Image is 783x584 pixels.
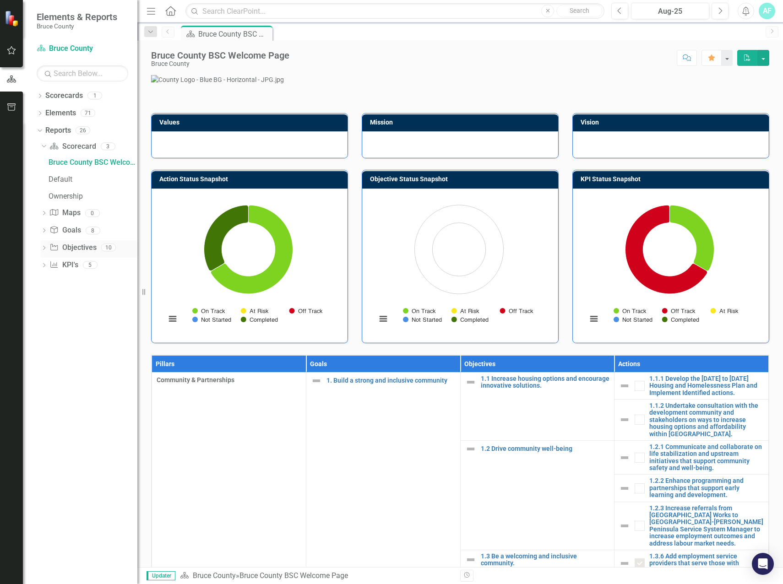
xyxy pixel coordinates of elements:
a: 1.1 Increase housing options and encourage innovative solutions. [481,375,610,389]
a: Default [46,172,137,186]
a: 1.1.1 Develop the [DATE] to [DATE] Housing and Homelessness Plan and Implement Identified actions. [649,375,764,396]
a: Elements [45,108,76,119]
div: Bruce County [151,60,289,67]
svg: Interactive chart [582,196,757,333]
button: Show Not Started [192,316,231,323]
a: 1. Build a strong and inclusive community [326,377,456,384]
div: Open Intercom Messenger [752,553,774,575]
div: Aug-25 [634,6,706,17]
button: Show Completed [241,316,278,323]
a: Scorecard [49,141,96,152]
button: Show At Risk [711,308,738,314]
img: ClearPoint Strategy [5,10,21,26]
div: Chart. Highcharts interactive chart. [161,196,338,333]
button: Show On Track [192,308,225,314]
button: View chart menu, Chart [166,313,179,325]
h3: KPI Status Snapshot [581,176,764,183]
td: Double-Click to Edit Right Click for Context Menu [614,440,769,475]
td: Double-Click to Edit Right Click for Context Menu [460,372,614,440]
td: Double-Click to Edit Right Click for Context Menu [460,440,614,550]
a: 1.2.2 Enhance programming and partnerships that support early learning and development. [649,477,764,498]
button: Show Completed [662,316,699,323]
h3: Objective Status Snapshot [370,176,554,183]
button: Show On Track [614,308,647,314]
div: Ownership [49,192,137,200]
img: Not Defined [311,375,322,386]
path: Off Track, 2. [625,205,707,294]
img: Not Defined [619,452,630,463]
a: 1.2.3 Increase referrals from [GEOGRAPHIC_DATA] Works to [GEOGRAPHIC_DATA]-[PERSON_NAME] Peninsul... [649,505,764,547]
td: Double-Click to Edit Right Click for Context Menu [614,372,769,399]
h3: Mission [370,119,554,126]
td: Double-Click to Edit Right Click for Context Menu [614,502,769,550]
img: Not Defined [619,520,630,531]
input: Search Below... [37,65,128,81]
img: Not Defined [619,380,630,391]
button: Show Not Started [403,316,441,323]
a: Ownership [46,189,137,203]
h3: Action Status Snapshot [159,176,343,183]
button: Show At Risk [241,308,268,314]
button: Show On Track [403,308,436,314]
img: Not Defined [619,414,630,425]
div: 10 [101,244,116,252]
button: Show At Risk [451,308,479,314]
div: 3 [101,142,115,150]
svg: Interactive chart [161,196,336,333]
a: 1.2.1 Communicate and collaborate on life stabilization and upstream initiatives that support com... [649,443,764,472]
a: Objectives [49,243,96,253]
button: Show Not Started [614,316,652,323]
div: Bruce County BSC Welcome Page [49,158,137,167]
img: Not Defined [619,483,630,494]
div: Bruce County BSC Welcome Page [151,50,289,60]
div: 71 [81,109,95,117]
img: Not Defined [619,558,630,569]
span: Elements & Reports [37,11,117,22]
a: 1.3 Be a welcoming and inclusive community. [481,553,610,567]
div: Bruce County BSC Welcome Page [239,571,348,580]
div: Bruce County BSC Welcome Page [198,28,270,40]
div: Chart. Highcharts interactive chart. [372,196,549,333]
div: 8 [86,227,100,234]
a: Bruce County [37,43,128,54]
img: County Logo - Blue BG - Horizontal - JPG.jpg [151,75,769,84]
img: Not Defined [465,443,476,454]
span: Community & Partnerships [157,375,301,384]
div: 0 [85,209,100,217]
td: Double-Click to Edit Right Click for Context Menu [614,399,769,440]
a: Bruce County [193,571,236,580]
a: 1.2 Drive community well-being [481,445,610,452]
div: 5 [83,261,98,269]
a: KPI's [49,260,78,270]
small: Bruce County [37,22,117,30]
div: Default [49,175,137,184]
img: Not Defined [465,554,476,565]
a: Reports [45,125,71,136]
img: Not Defined [465,377,476,388]
button: Show Off Track [289,308,322,314]
div: AF [759,3,775,19]
input: Search ClearPoint... [185,3,604,19]
path: On Track, 2. [211,205,293,294]
h3: Vision [581,119,764,126]
td: Double-Click to Edit Right Click for Context Menu [614,550,769,577]
a: Goals [49,225,81,236]
button: Search [556,5,602,17]
a: 1.1.2 Undertake consultation with the development community and stakeholders on ways to increase ... [649,402,764,438]
button: View chart menu, Chart [377,313,390,325]
svg: Interactive chart [372,196,546,333]
span: Updater [147,571,175,580]
a: Scorecards [45,91,83,101]
div: » [180,571,453,581]
td: Double-Click to Edit Right Click for Context Menu [614,475,769,502]
path: Not Started , 0. [210,263,225,271]
a: Maps [49,208,80,218]
button: Show Completed [451,316,489,323]
a: 1.3.6 Add employment service providers that serve those with disabilities and racialized individu... [649,553,764,574]
span: Search [570,7,589,14]
h3: Values [159,119,343,126]
button: View chart menu, Chart [587,313,600,325]
div: 26 [76,126,90,134]
div: Chart. Highcharts interactive chart. [582,196,759,333]
button: Aug-25 [631,3,709,19]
